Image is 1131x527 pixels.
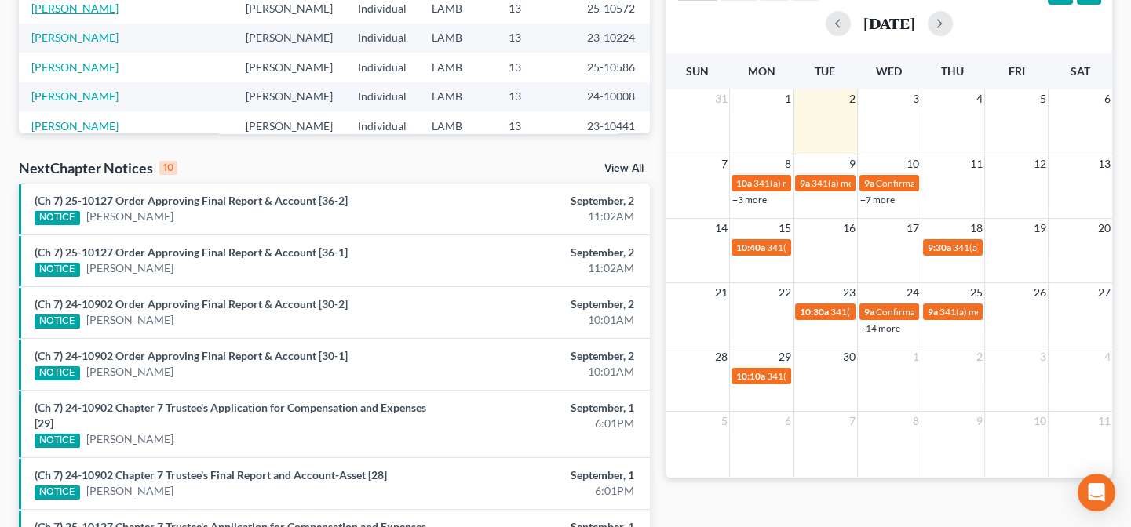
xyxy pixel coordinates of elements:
div: 10:01AM [445,364,634,380]
td: 25-10586 [575,53,650,82]
a: [PERSON_NAME] [31,31,119,44]
a: (Ch 7) 25-10127 Order Approving Final Report & Account [36-1] [35,245,348,259]
div: September, 1 [445,467,634,483]
div: September, 2 [445,245,634,260]
td: [PERSON_NAME] [233,111,345,156]
span: 22 [777,283,793,302]
span: 8 [783,154,793,173]
div: 10 [159,161,177,175]
div: NOTICE [35,366,80,380]
a: [PERSON_NAME] [86,312,173,328]
span: 9:30a [928,242,951,253]
span: 10:10a [736,370,765,382]
span: 9a [864,177,874,189]
a: +3 more [732,194,767,205]
a: [PERSON_NAME] [86,483,173,499]
td: 13 [496,53,575,82]
span: 341(a) meeting for [PERSON_NAME] [767,370,918,382]
div: NextChapter Notices [19,158,177,177]
span: 26 [1032,283,1048,302]
span: 6 [783,412,793,431]
span: 27 [1096,283,1112,302]
a: (Ch 7) 24-10902 Chapter 7 Trustee's Final Report and Account-Asset [28] [35,468,387,482]
span: 15 [777,219,793,238]
a: [PERSON_NAME] [31,2,119,15]
span: 9 [975,412,984,431]
td: 13 [496,24,575,53]
span: Wed [876,64,902,78]
td: LAMB [419,24,496,53]
span: 14 [713,219,729,238]
div: 6:01PM [445,416,634,431]
a: (Ch 7) 24-10902 Order Approving Final Report & Account [30-1] [35,349,348,362]
div: NOTICE [35,314,80,329]
div: September, 2 [445,348,634,364]
span: 12 [1032,154,1048,173]
span: 11 [1096,412,1112,431]
span: 341(a) meeting for [PERSON_NAME] [953,242,1104,253]
a: [PERSON_NAME] [86,209,173,224]
span: 13 [1096,154,1112,173]
td: LAMB [419,53,496,82]
span: 9a [864,306,874,318]
span: 10:30a [800,306,829,318]
td: Individual [345,82,419,111]
span: 9a [928,306,938,318]
a: (Ch 7) 24-10902 Order Approving Final Report & Account [30-2] [35,297,348,311]
div: September, 2 [445,193,634,209]
td: LAMB [419,82,496,111]
span: Sun [686,64,709,78]
span: 2 [848,89,857,108]
div: 10:01AM [445,312,634,328]
span: 4 [1103,347,1112,366]
a: +14 more [860,322,900,334]
td: [PERSON_NAME] [233,24,345,53]
span: 19 [1032,219,1048,238]
span: 7 [848,412,857,431]
span: 341(a) meeting for [PERSON_NAME] [812,177,963,189]
td: 13 [496,111,575,156]
div: 11:02AM [445,209,634,224]
span: 341(a) meeting for [PERSON_NAME] & [PERSON_NAME] [767,242,1001,253]
a: View All [604,163,644,174]
span: 11 [969,154,984,173]
a: (Ch 7) 24-10902 Chapter 7 Trustee's Application for Compensation and Expenses [29] [35,401,426,430]
a: [PERSON_NAME] [31,60,119,74]
a: [PERSON_NAME][GEOGRAPHIC_DATA] [31,119,144,148]
td: 23-10224 [575,24,650,53]
span: 4 [975,89,984,108]
span: 8 [911,412,921,431]
h2: [DATE] [863,15,915,31]
span: 10a [736,177,752,189]
span: 6 [1103,89,1112,108]
td: LAMB [419,111,496,156]
span: Sat [1071,64,1090,78]
div: 11:02AM [445,260,634,276]
td: Individual [345,111,419,156]
span: 25 [969,283,984,302]
span: 7 [720,154,729,173]
span: 341(a) meeting for [PERSON_NAME] [830,306,982,318]
div: 6:01PM [445,483,634,499]
div: NOTICE [35,263,80,277]
span: 18 [969,219,984,238]
a: (Ch 7) 25-10127 Order Approving Final Report & Account [36-2] [35,194,348,207]
td: 13 [496,82,575,111]
span: 9 [848,154,857,173]
div: September, 1 [445,400,634,416]
span: 3 [1038,347,1048,366]
div: NOTICE [35,485,80,500]
div: September, 2 [445,296,634,312]
a: +7 more [860,194,895,205]
td: Individual [345,24,419,53]
span: Thu [941,64,964,78]
span: 28 [713,347,729,366]
span: 24 [905,283,921,302]
span: 20 [1096,219,1112,238]
span: 5 [720,412,729,431]
span: Mon [748,64,775,78]
span: 31 [713,89,729,108]
span: 10 [905,154,921,173]
span: 341(a) meeting for [PERSON_NAME] [753,177,905,189]
span: Fri [1009,64,1025,78]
